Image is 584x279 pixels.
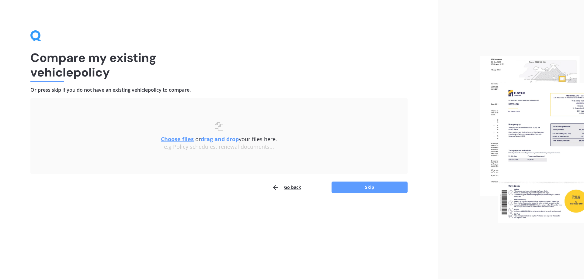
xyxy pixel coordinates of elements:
[43,144,395,150] div: e.g Policy schedules, renewal documents...
[30,87,408,93] h4: Or press skip if you do not have an existing vehicle policy to compare.
[201,135,239,143] b: drag and drop
[161,135,194,143] u: Choose files
[272,181,301,193] button: Go back
[30,50,408,80] h1: Compare my existing vehicle policy
[161,135,277,143] span: or your files here.
[332,182,408,193] button: Skip
[480,56,584,223] img: files.webp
